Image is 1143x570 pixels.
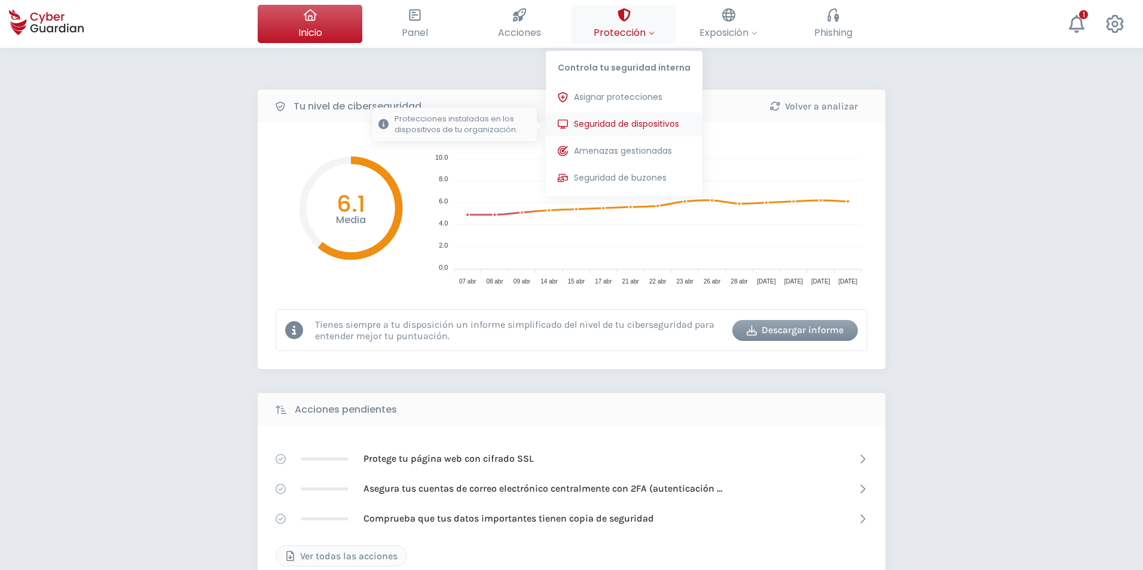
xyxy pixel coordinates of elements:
span: Phishing [814,25,852,40]
span: Acciones [498,25,541,40]
button: Amenazas gestionadas [546,139,702,163]
div: 1 [1079,10,1088,19]
tspan: 10.0 [435,154,448,161]
div: Ver todas las acciones [285,549,398,563]
tspan: [DATE] [784,278,803,285]
tspan: 22 abr [649,278,667,285]
button: Ver todas las acciones [276,545,407,566]
p: Protecciones instaladas en los dispositivos de tu organización. [395,114,531,135]
p: Controla tu seguridad interna [546,51,702,80]
tspan: 08 abr [486,278,503,285]
button: ProtecciónControla tu seguridad internaAsignar proteccionesSeguridad de dispositivosProtecciones ... [571,5,676,43]
tspan: 15 abr [568,278,585,285]
span: Seguridad de dispositivos [574,118,679,130]
button: Descargar informe [732,320,858,341]
span: Amenazas gestionadas [574,145,672,157]
p: Protege tu página web con cifrado SSL [363,452,534,465]
button: Asignar protecciones [546,86,702,109]
span: Panel [402,25,428,40]
tspan: [DATE] [839,278,858,285]
span: Seguridad de buzones [574,172,667,184]
tspan: 21 abr [622,278,640,285]
tspan: 8.0 [439,175,448,182]
button: Panel [362,5,467,43]
div: Descargar informe [741,323,849,337]
tspan: 26 abr [704,278,721,285]
tspan: 14 abr [540,278,558,285]
button: Inicio [258,5,362,43]
button: Seguridad de dispositivosProtecciones instaladas en los dispositivos de tu organización. [546,112,702,136]
button: Acciones [467,5,571,43]
tspan: 0.0 [439,264,448,271]
span: Asignar protecciones [574,91,662,103]
span: Inicio [298,25,322,40]
tspan: 2.0 [439,242,448,249]
button: Seguridad de buzones [546,166,702,190]
button: Exposición [676,5,781,43]
div: Volver a analizar [760,99,867,114]
tspan: 28 abr [731,278,748,285]
tspan: 07 abr [459,278,476,285]
tspan: 09 abr [514,278,531,285]
span: Protección [594,25,655,40]
button: Phishing [781,5,885,43]
p: Tienes siempre a tu disposición un informe simplificado del nivel de tu ciberseguridad para enten... [315,319,723,342]
tspan: 4.0 [439,220,448,227]
p: Comprueba que tus datos importantes tienen copia de seguridad [363,512,654,525]
p: Asegura tus cuentas de correo electrónico centralmente con 2FA (autenticación [PERSON_NAME] factor) [363,482,722,495]
button: Volver a analizar [751,96,876,117]
tspan: 6.0 [439,197,448,205]
b: Acciones pendientes [295,403,397,417]
tspan: [DATE] [757,278,776,285]
tspan: 17 abr [595,278,612,285]
span: Exposición [699,25,757,40]
tspan: 23 abr [676,278,693,285]
b: Tu nivel de ciberseguridad [294,99,421,114]
tspan: [DATE] [811,278,830,285]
